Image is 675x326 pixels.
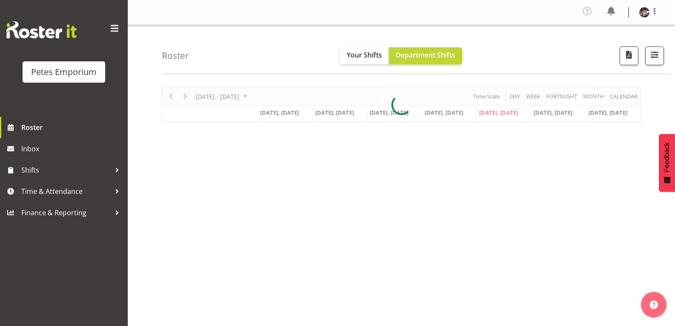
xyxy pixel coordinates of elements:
[620,46,638,65] button: Download a PDF of the roster according to the set date range.
[21,164,111,176] span: Shifts
[340,47,389,64] button: Your Shifts
[162,51,189,61] h4: Roster
[21,185,111,198] span: Time & Attendance
[21,121,124,134] span: Roster
[645,46,664,65] button: Filter Shifts
[396,50,455,60] span: Department Shifts
[31,66,97,78] div: Petes Emporium
[21,142,124,155] span: Inbox
[6,21,77,38] img: Rosterit website logo
[649,300,658,309] img: help-xxl-2.png
[21,206,111,219] span: Finance & Reporting
[659,134,675,192] button: Feedback - Show survey
[663,142,671,172] span: Feedback
[639,7,649,17] img: michelle-whaleb4506e5af45ffd00a26cc2b6420a9100.png
[347,50,382,60] span: Your Shifts
[389,47,462,64] button: Department Shifts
